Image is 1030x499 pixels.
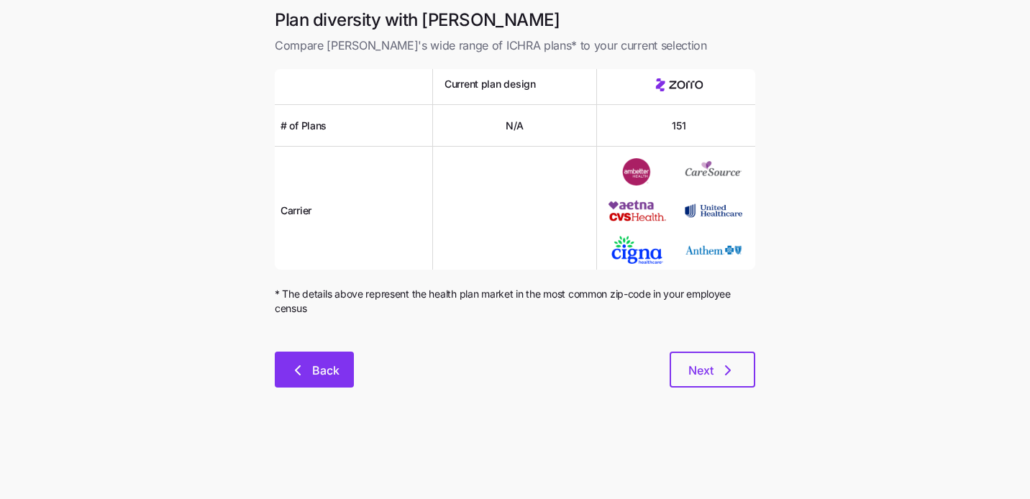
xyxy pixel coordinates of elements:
span: Current plan design [445,77,536,91]
button: Next [670,352,755,388]
button: Back [275,352,354,388]
span: 151 [672,119,685,133]
img: Carrier [609,236,666,263]
span: N/A [506,119,524,133]
img: Carrier [685,236,742,263]
span: Compare [PERSON_NAME]'s wide range of ICHRA plans* to your current selection [275,37,755,55]
span: Back [312,362,339,379]
h1: Plan diversity with [PERSON_NAME] [275,9,755,31]
img: Carrier [609,158,666,186]
span: * The details above represent the health plan market in the most common zip-code in your employee... [275,287,755,316]
span: Next [688,362,714,379]
span: Carrier [281,203,311,218]
span: # of Plans [281,119,327,133]
img: Carrier [609,197,666,224]
img: Carrier [685,158,742,186]
img: Carrier [685,197,742,224]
